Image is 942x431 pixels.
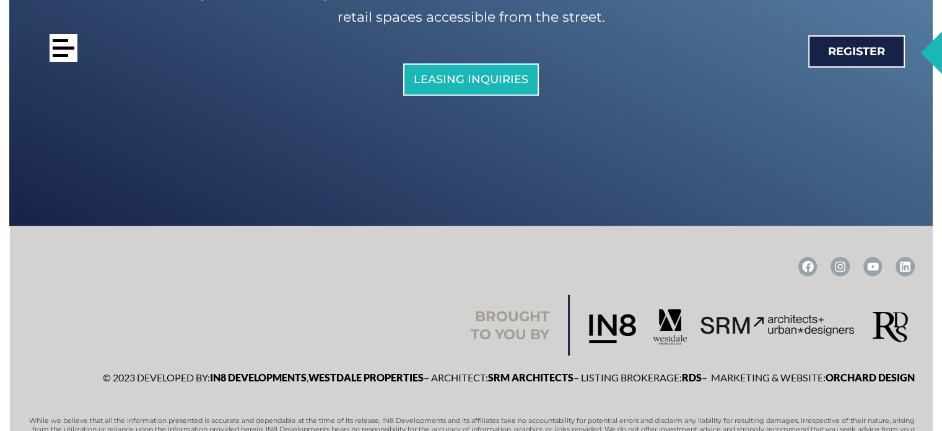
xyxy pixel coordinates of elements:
[682,371,702,383] a: RDS
[308,371,424,383] a: Westdale Properties
[210,371,307,383] a: IN8 Developments
[826,371,915,383] a: Orchard Design
[828,46,885,57] span: Register
[471,307,549,344] h2: Brought to you by
[488,371,573,383] a: SRM Architects
[28,368,915,386] p: © 2023 Developed by: , – Architect: – Listing Brokerage: – Marketing & Website:
[808,35,905,68] a: Register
